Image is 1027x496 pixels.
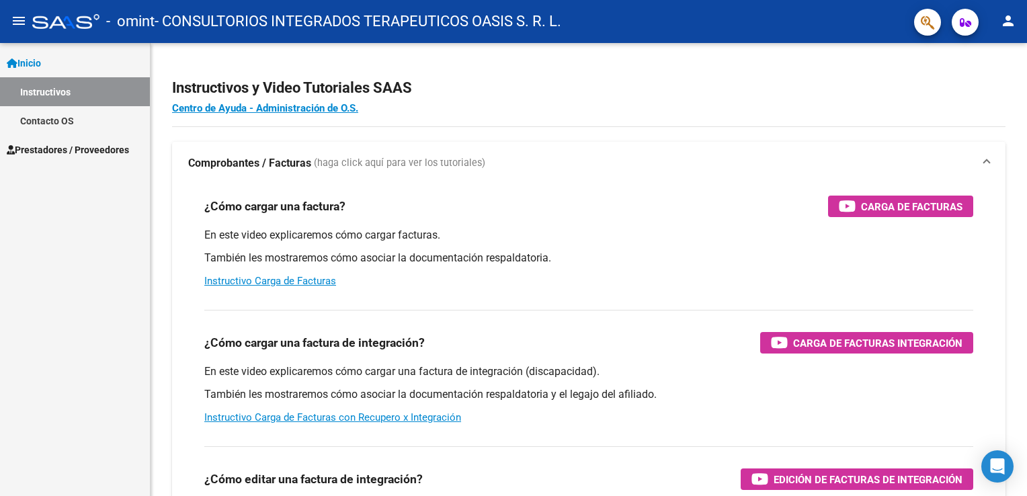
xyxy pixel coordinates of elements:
[204,251,973,265] p: También les mostraremos cómo asociar la documentación respaldatoria.
[7,142,129,157] span: Prestadores / Proveedores
[204,197,345,216] h3: ¿Cómo cargar una factura?
[760,332,973,354] button: Carga de Facturas Integración
[204,275,336,287] a: Instructivo Carga de Facturas
[314,156,485,171] span: (haga click aquí para ver los tutoriales)
[7,56,41,71] span: Inicio
[172,142,1005,185] mat-expansion-panel-header: Comprobantes / Facturas (haga click aquí para ver los tutoriales)
[172,75,1005,101] h2: Instructivos y Video Tutoriales SAAS
[1000,13,1016,29] mat-icon: person
[741,468,973,490] button: Edición de Facturas de integración
[172,102,358,114] a: Centro de Ayuda - Administración de O.S.
[204,228,973,243] p: En este video explicaremos cómo cargar facturas.
[204,364,973,379] p: En este video explicaremos cómo cargar una factura de integración (discapacidad).
[106,7,155,36] span: - omint
[204,387,973,402] p: También les mostraremos cómo asociar la documentación respaldatoria y el legajo del afiliado.
[774,471,962,488] span: Edición de Facturas de integración
[828,196,973,217] button: Carga de Facturas
[861,198,962,215] span: Carga de Facturas
[793,335,962,352] span: Carga de Facturas Integración
[155,7,561,36] span: - CONSULTORIOS INTEGRADOS TERAPEUTICOS OASIS S. R. L.
[204,333,425,352] h3: ¿Cómo cargar una factura de integración?
[981,450,1014,483] div: Open Intercom Messenger
[204,470,423,489] h3: ¿Cómo editar una factura de integración?
[204,411,461,423] a: Instructivo Carga de Facturas con Recupero x Integración
[11,13,27,29] mat-icon: menu
[188,156,311,171] strong: Comprobantes / Facturas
